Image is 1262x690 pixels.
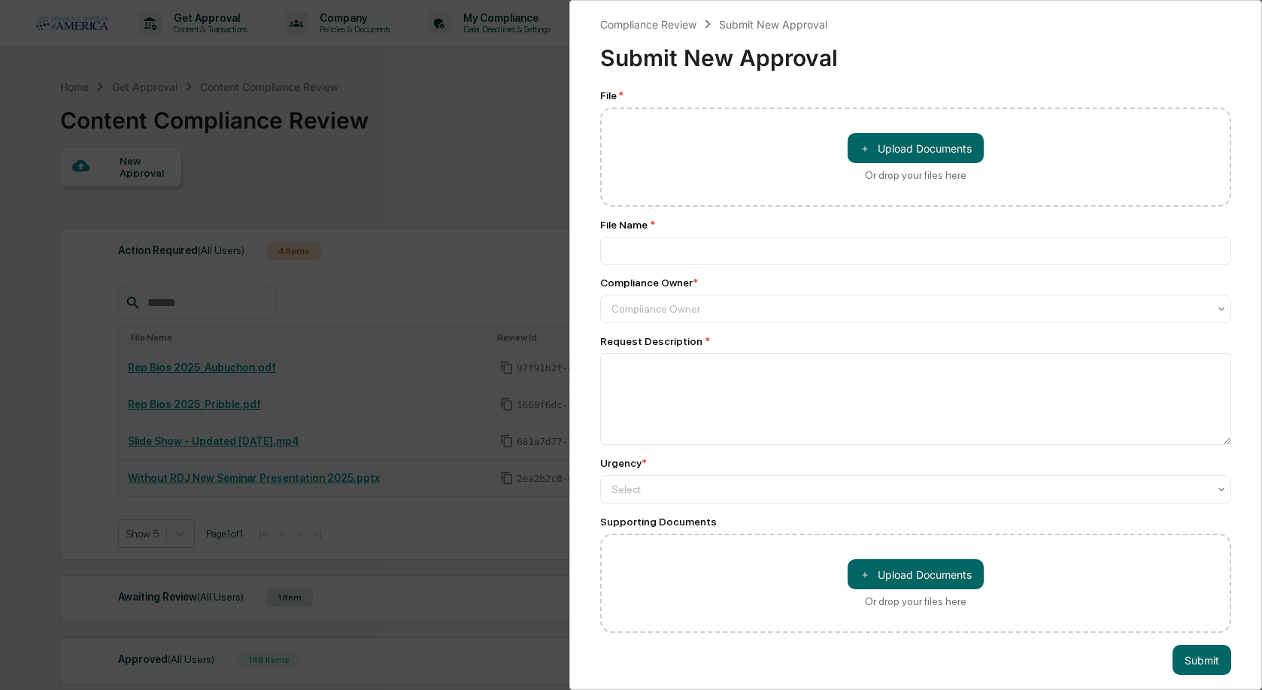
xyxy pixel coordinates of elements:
[860,141,870,156] span: ＋
[600,516,1231,528] div: Supporting Documents
[848,133,984,163] button: Or drop your files here
[600,89,1231,101] div: File
[600,18,696,31] div: Compliance Review
[600,219,1231,231] div: File Name
[865,595,966,607] div: Or drop your files here
[1173,645,1231,675] button: Submit
[719,18,827,31] div: Submit New Approval
[600,457,647,469] div: Urgency
[865,169,966,181] div: Or drop your files here
[848,559,984,589] button: Or drop your files here
[600,335,1231,347] div: Request Description
[600,277,698,289] div: Compliance Owner
[600,32,1231,71] div: Submit New Approval
[860,567,870,582] span: ＋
